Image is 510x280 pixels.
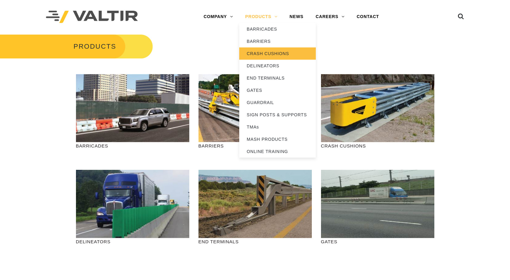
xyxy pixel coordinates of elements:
[198,238,312,245] p: END TERMINALS
[239,35,316,47] a: BARRIERS
[310,11,351,23] a: CAREERS
[283,11,309,23] a: NEWS
[239,145,316,158] a: ONLINE TRAINING
[239,109,316,121] a: SIGN POSTS & SUPPORTS
[239,11,284,23] a: PRODUCTS
[239,47,316,60] a: CRASH CUSHIONS
[239,84,316,96] a: GATES
[239,23,316,35] a: BARRICADES
[321,142,434,149] p: CRASH CUSHIONS
[321,238,434,245] p: GATES
[239,96,316,109] a: GUARDRAIL
[239,121,316,133] a: TMAs
[76,142,189,149] p: BARRICADES
[350,11,385,23] a: CONTACT
[76,238,189,245] p: DELINEATORS
[46,11,138,23] img: Valtir
[198,11,239,23] a: COMPANY
[239,133,316,145] a: MASH PRODUCTS
[239,60,316,72] a: DELINEATORS
[198,142,312,149] p: BARRIERS
[239,72,316,84] a: END TERMINALS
